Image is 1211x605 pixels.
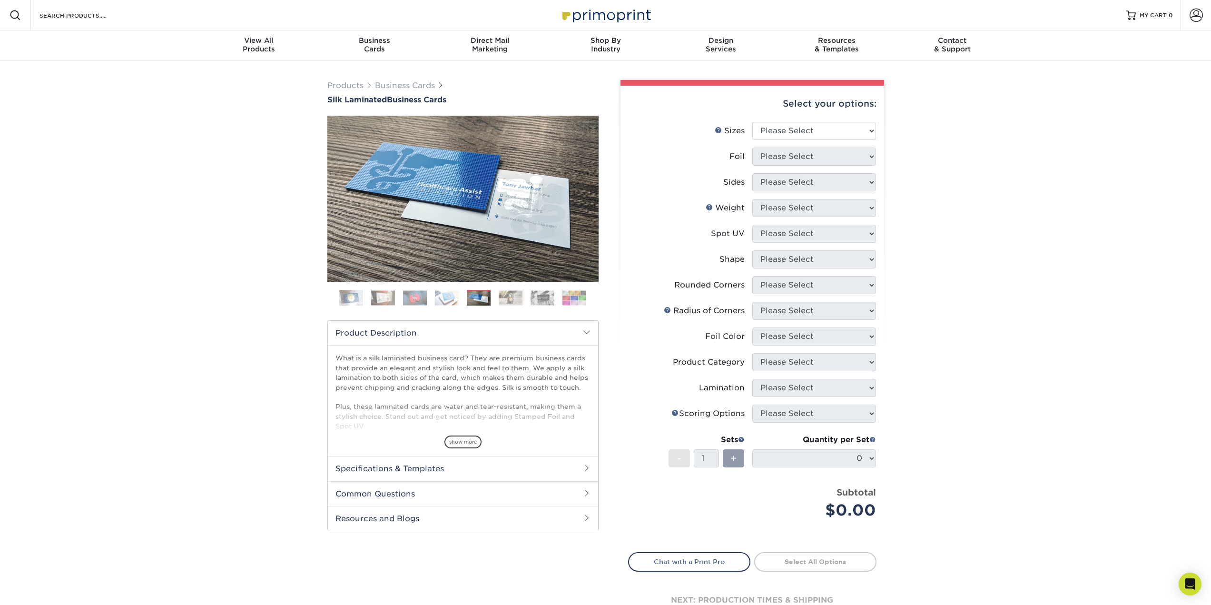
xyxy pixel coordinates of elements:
a: Select All Options [754,552,876,571]
input: SEARCH PRODUCTS..... [39,10,131,21]
a: Silk LaminatedBusiness Cards [327,95,599,104]
img: Business Cards 03 [403,290,427,305]
span: - [677,451,681,466]
div: Marketing [432,36,548,53]
div: $0.00 [759,499,876,522]
a: Contact& Support [895,30,1010,61]
h1: Business Cards [327,95,599,104]
a: Business Cards [375,81,435,90]
img: Business Cards 04 [435,290,459,305]
span: View All [201,36,317,45]
span: Silk Laminated [327,95,387,104]
div: Foil [729,151,745,162]
a: Resources& Templates [779,30,895,61]
a: View AllProducts [201,30,317,61]
a: DesignServices [663,30,779,61]
iframe: Google Customer Reviews [2,576,81,602]
div: Cards [316,36,432,53]
div: Product Category [673,357,745,368]
h2: Specifications & Templates [328,456,598,481]
span: Contact [895,36,1010,45]
div: Weight [706,202,745,214]
div: & Templates [779,36,895,53]
span: 0 [1169,12,1173,19]
span: Shop By [548,36,663,45]
div: Quantity per Set [752,434,876,446]
span: MY CART [1140,11,1167,20]
div: Foil Color [705,331,745,342]
div: Shape [719,254,745,265]
a: Shop ByIndustry [548,30,663,61]
div: Sizes [715,125,745,137]
img: Business Cards 06 [499,290,522,305]
div: Sets [669,434,745,446]
img: Silk Laminated 05 [327,116,599,282]
img: Business Cards 05 [467,291,491,306]
div: Services [663,36,779,53]
h2: Product Description [328,321,598,345]
div: Sides [723,177,745,188]
div: Industry [548,36,663,53]
div: Lamination [699,382,745,394]
a: Direct MailMarketing [432,30,548,61]
span: Design [663,36,779,45]
p: What is a silk laminated business card? They are premium business cards that provide an elegant a... [335,353,591,508]
img: Primoprint [558,5,653,25]
h2: Common Questions [328,481,598,506]
span: show more [444,436,482,448]
div: Radius of Corners [664,305,745,317]
span: + [730,451,737,466]
img: Business Cards 07 [531,290,554,305]
div: Rounded Corners [674,279,745,291]
div: Open Intercom Messenger [1179,573,1201,595]
strong: Subtotal [837,487,876,497]
img: Business Cards 08 [562,290,586,305]
span: Direct Mail [432,36,548,45]
div: Scoring Options [671,408,745,419]
div: & Support [895,36,1010,53]
a: BusinessCards [316,30,432,61]
span: Resources [779,36,895,45]
div: Spot UV [711,228,745,239]
a: Products [327,81,364,90]
span: Business [316,36,432,45]
a: Chat with a Print Pro [628,552,750,571]
img: Business Cards 02 [371,290,395,305]
div: Select your options: [628,86,876,122]
img: Business Cards 01 [339,286,363,310]
h2: Resources and Blogs [328,506,598,531]
div: Products [201,36,317,53]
